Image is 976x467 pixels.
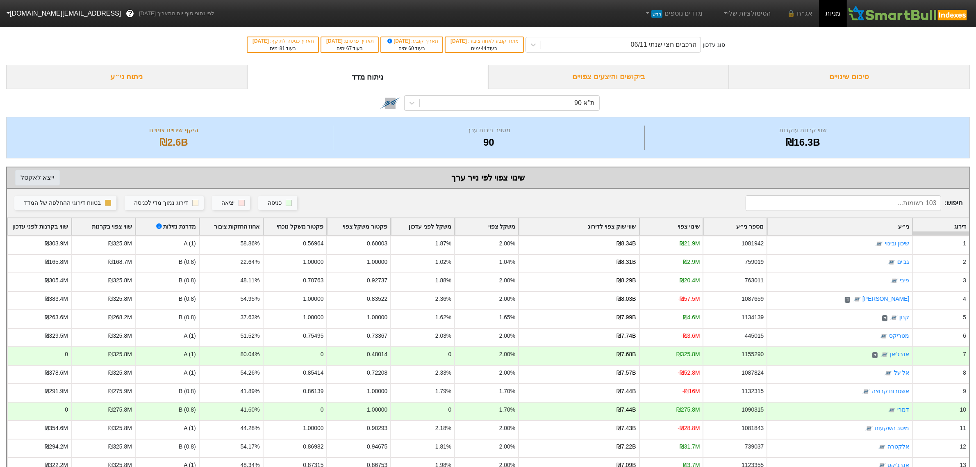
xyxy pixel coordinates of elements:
[499,295,515,303] div: 2.00%
[15,170,60,185] button: ייצא לאקסל
[963,258,966,266] div: 2
[45,276,68,285] div: ₪305.4M
[448,405,452,414] div: 0
[240,276,259,285] div: 48.11%
[894,370,910,376] a: אל על
[745,332,764,340] div: 445015
[913,218,969,235] div: Toggle SortBy
[367,405,387,414] div: 1.00000
[574,98,595,108] div: ת''א 90
[385,45,438,52] div: בעוד ימים
[240,442,259,451] div: 54.17%
[703,41,725,49] div: סוג עדכון
[252,45,314,52] div: בעוד ימים
[45,295,68,303] div: ₪383.4M
[875,240,883,248] img: tase link
[240,332,259,340] div: 51.52%
[327,218,390,235] div: Toggle SortBy
[963,276,966,285] div: 3
[435,387,451,396] div: 1.79%
[253,38,270,44] span: [DATE]
[380,92,401,114] img: tase link
[435,295,451,303] div: 2.36%
[745,276,764,285] div: 763011
[72,218,135,235] div: Toggle SortBy
[845,297,850,303] span: ד
[135,402,199,420] div: B (0.8)
[963,239,966,248] div: 1
[450,45,519,52] div: בעוד ימים
[742,239,764,248] div: 1081942
[335,126,643,135] div: מספר ניירות ערך
[135,272,199,291] div: B (0.8)
[880,351,889,359] img: tase link
[878,443,886,451] img: tase link
[455,218,518,235] div: Toggle SortBy
[897,259,910,266] a: גב ים
[303,442,323,451] div: 0.86982
[680,442,700,451] div: ₪31.7M
[617,239,636,248] div: ₪8.34B
[617,295,636,303] div: ₪8.03B
[45,258,68,266] div: ₪165.8M
[45,369,68,377] div: ₪378.6M
[125,196,204,211] button: דירוג נמוך מדי לכניסה
[135,420,199,439] div: A (1)
[745,258,764,266] div: 759019
[303,424,323,433] div: 1.00000
[367,313,387,322] div: 1.00000
[872,388,910,395] a: אשטרום קבוצה
[435,442,451,451] div: 1.81%
[617,332,636,340] div: ₪7.74B
[200,218,263,235] div: Toggle SortBy
[499,442,515,451] div: 2.00%
[885,240,910,247] a: שיכון ובינוי
[303,369,323,377] div: 0.85414
[65,350,68,359] div: 0
[499,258,515,266] div: 1.04%
[767,218,912,235] div: Toggle SortBy
[108,276,132,285] div: ₪325.8M
[742,424,764,433] div: 1081843
[108,442,132,451] div: ₪325.8M
[499,239,515,248] div: 2.00%
[45,239,68,248] div: ₪303.9M
[862,388,870,396] img: tase link
[499,424,515,433] div: 2.00%
[108,424,132,433] div: ₪325.8M
[884,369,892,378] img: tase link
[45,442,68,451] div: ₪294.2M
[499,332,515,340] div: 2.00%
[647,126,959,135] div: שווי קרנות עוקבות
[367,332,387,340] div: 0.73367
[15,172,961,184] div: שינוי צפוי לפי נייר ערך
[897,407,909,413] a: דמרי
[880,332,888,341] img: tase link
[729,65,970,89] div: סיכום שינויים
[108,313,132,322] div: ₪268.2M
[742,387,764,396] div: 1132315
[135,365,199,383] div: A (1)
[450,38,468,44] span: [DATE]
[221,199,234,208] div: יציאה
[280,46,285,51] span: 81
[900,277,909,284] a: פיבי
[960,424,966,433] div: 11
[258,196,297,211] button: כניסה
[325,45,374,52] div: בעוד ימים
[240,239,259,248] div: 58.86%
[240,387,259,396] div: 41.89%
[303,258,323,266] div: 1.00000
[681,332,700,340] div: -₪3.6M
[45,332,68,340] div: ₪329.5M
[640,218,703,235] div: Toggle SortBy
[367,239,387,248] div: 0.60003
[499,276,515,285] div: 2.00%
[889,333,909,339] a: מטריקס
[435,239,451,248] div: 1.87%
[303,313,323,322] div: 1.00000
[24,199,101,208] div: בטווח דירוגי ההחלפה של המדד
[14,196,116,211] button: בטווח דירוגי ההחלפה של המדד
[367,387,387,396] div: 1.00000
[960,442,966,451] div: 12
